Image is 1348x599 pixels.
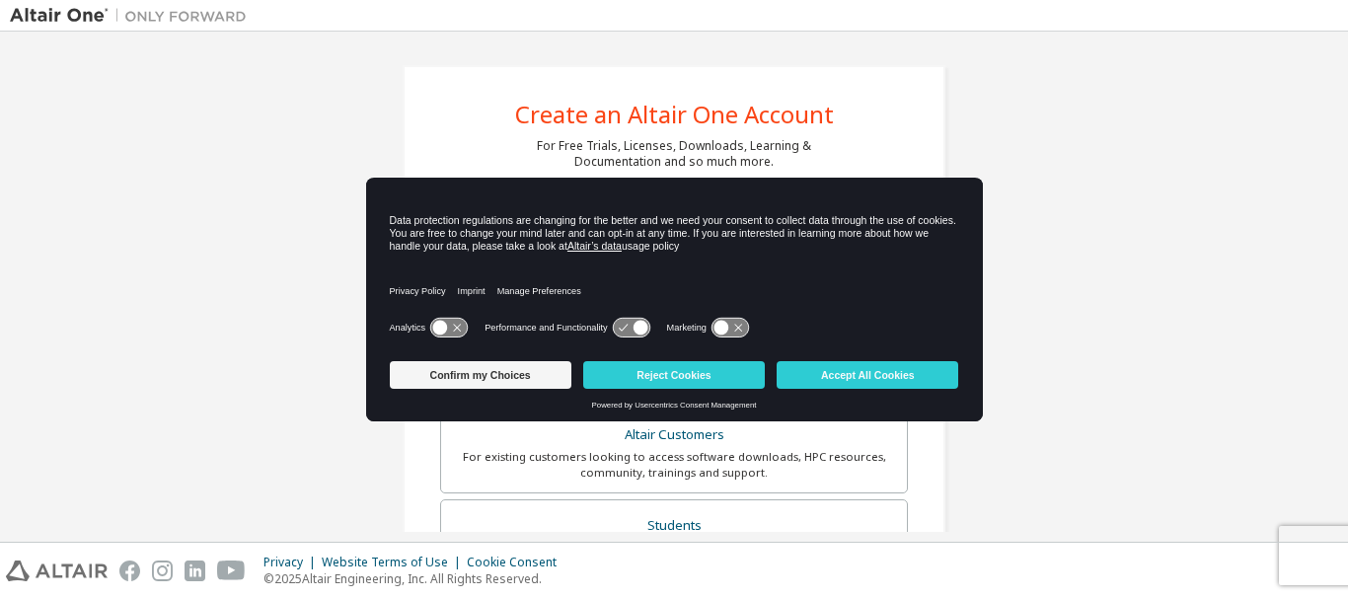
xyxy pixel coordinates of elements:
img: facebook.svg [119,561,140,581]
img: youtube.svg [217,561,246,581]
div: For existing customers looking to access software downloads, HPC resources, community, trainings ... [453,449,895,481]
img: linkedin.svg [185,561,205,581]
div: Create an Altair One Account [515,103,834,126]
div: For Free Trials, Licenses, Downloads, Learning & Documentation and so much more. [537,138,811,170]
img: instagram.svg [152,561,173,581]
p: © 2025 Altair Engineering, Inc. All Rights Reserved. [263,570,568,587]
div: Privacy [263,555,322,570]
div: Students [453,512,895,540]
div: Altair Customers [453,421,895,449]
div: Cookie Consent [467,555,568,570]
img: altair_logo.svg [6,561,108,581]
img: Altair One [10,6,257,26]
div: Website Terms of Use [322,555,467,570]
